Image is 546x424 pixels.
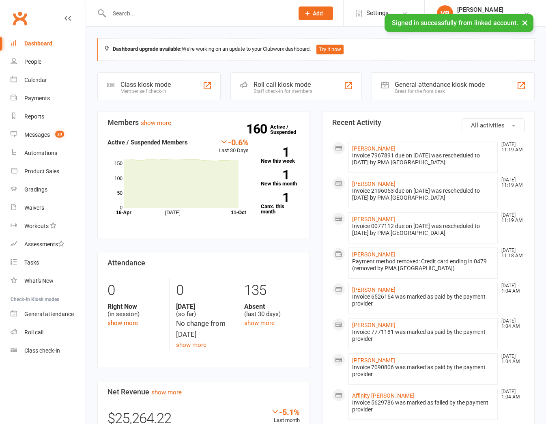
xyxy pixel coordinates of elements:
div: General attendance kiosk mode [395,81,485,88]
div: Automations [24,150,57,156]
div: Invoice 5629786 was marked as failed by the payment provider [352,399,494,413]
span: Add [313,10,323,17]
a: 160Active / Suspended [270,118,306,141]
h3: Recent Activity [332,118,525,127]
div: Class kiosk mode [120,81,171,88]
a: show more [107,319,138,327]
a: Product Sales [11,162,86,181]
a: [PERSON_NAME] [352,216,396,222]
input: Search... [107,8,288,19]
div: 135 [244,278,300,303]
div: Roll call [24,329,43,336]
div: Premier Martial Arts [457,13,507,21]
a: [PERSON_NAME] [352,357,396,364]
a: show more [244,319,275,327]
div: Messages [24,131,50,138]
a: [PERSON_NAME] [352,145,396,152]
strong: Dashboard upgrade available: [113,46,182,52]
div: (in session) [107,303,163,318]
div: Great for the front desk [395,88,485,94]
a: [PERSON_NAME] [352,181,396,187]
div: (last 30 days) [244,303,300,318]
a: [PERSON_NAME] [352,251,396,258]
time: [DATE] 11:18 AM [497,248,524,258]
a: Waivers [11,199,86,217]
div: (so far) [176,303,232,318]
div: Product Sales [24,168,59,174]
div: Invoice 0077112 due on [DATE] was rescheduled to [DATE] by PMA [GEOGRAPHIC_DATA] [352,223,494,237]
div: Class check-in [24,347,60,354]
a: Workouts [11,217,86,235]
div: Calendar [24,77,47,83]
time: [DATE] 11:19 AM [497,177,524,188]
div: People [24,58,41,65]
span: All activities [471,122,505,129]
div: Waivers [24,204,44,211]
div: -0.6% [219,138,249,146]
a: Calendar [11,71,86,89]
strong: 1 [261,146,289,158]
div: Reports [24,113,44,120]
div: 0 [107,278,163,303]
strong: 1 [261,169,289,181]
a: [PERSON_NAME] [352,322,396,328]
h3: Net Revenue [107,388,300,396]
span: Signed in successfully from linked account. [392,19,518,27]
div: Invoice 7771181 was marked as paid by the payment provider [352,329,494,342]
div: VP [437,5,453,22]
div: Gradings [24,186,47,193]
a: Automations [11,144,86,162]
div: General attendance [24,311,74,317]
div: -5.1% [271,407,300,416]
div: Payments [24,95,50,101]
a: Assessments [11,235,86,254]
a: What's New [11,272,86,290]
div: Invoice 7967891 due on [DATE] was rescheduled to [DATE] by PMA [GEOGRAPHIC_DATA] [352,152,494,166]
a: Affinity [PERSON_NAME] [352,392,415,399]
div: Payment method removed: Credit card ending in 0479 (removed by PMA [GEOGRAPHIC_DATA]) [352,258,494,272]
div: [PERSON_NAME] [457,6,507,13]
a: Roll call [11,323,86,342]
a: General attendance kiosk mode [11,305,86,323]
time: [DATE] 11:19 AM [497,142,524,153]
time: [DATE] 1:04 AM [497,354,524,364]
a: Reports [11,108,86,126]
div: Workouts [24,223,49,229]
a: show more [151,389,182,396]
div: No change from [DATE] [176,318,232,340]
div: Tasks [24,259,39,266]
div: Last 30 Days [219,138,249,155]
div: Invoice 2196053 due on [DATE] was rescheduled to [DATE] by PMA [GEOGRAPHIC_DATA] [352,187,494,201]
strong: 160 [246,123,270,135]
a: Dashboard [11,34,86,53]
strong: Absent [244,303,300,310]
h3: Attendance [107,259,300,267]
time: [DATE] 1:04 AM [497,389,524,400]
div: We're working on an update to your Clubworx dashboard. [97,38,535,61]
h3: Members [107,118,300,127]
strong: Right Now [107,303,163,310]
strong: 1 [261,192,289,204]
a: 1New this week [261,147,300,164]
time: [DATE] 1:04 AM [497,319,524,329]
a: [PERSON_NAME] [352,286,396,293]
div: Assessments [24,241,64,248]
a: Tasks [11,254,86,272]
div: Dashboard [24,40,52,47]
a: Messages 20 [11,126,86,144]
a: show more [176,341,206,349]
div: Invoice 6526164 was marked as paid by the payment provider [352,293,494,307]
div: Roll call kiosk mode [254,81,312,88]
time: [DATE] 1:04 AM [497,283,524,294]
a: Gradings [11,181,86,199]
span: 20 [55,131,64,138]
strong: Active / Suspended Members [107,139,188,146]
div: Invoice 7090806 was marked as paid by the payment provider [352,364,494,378]
a: show more [141,119,171,127]
button: Add [299,6,333,20]
time: [DATE] 11:19 AM [497,213,524,223]
div: What's New [24,278,54,284]
button: All activities [462,118,525,132]
button: × [518,14,532,31]
a: Class kiosk mode [11,342,86,360]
